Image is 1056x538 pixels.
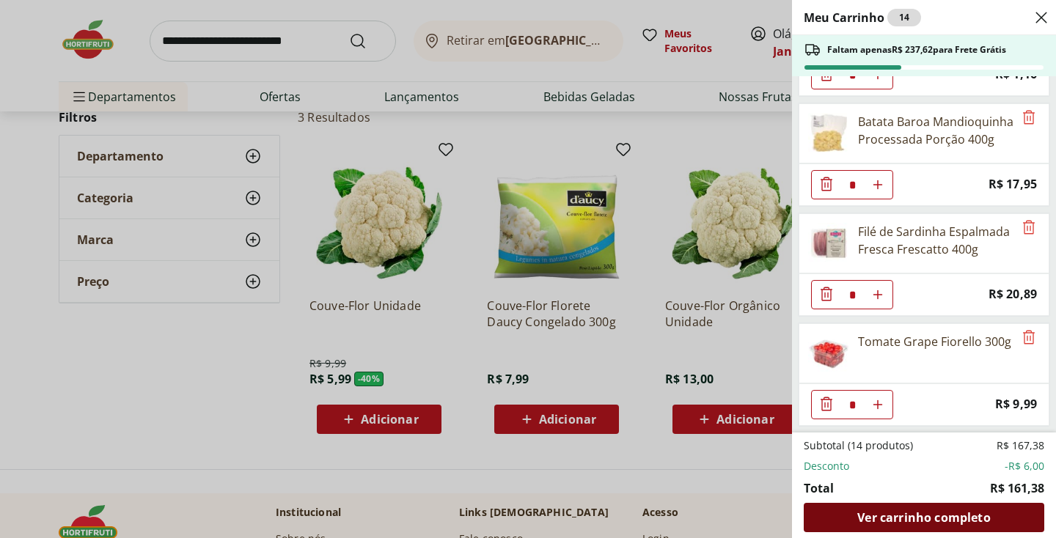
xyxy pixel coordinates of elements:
span: -R$ 6,00 [1005,459,1044,473]
button: Diminuir Quantidade [812,280,841,309]
span: Ver carrinho completo [857,512,990,523]
button: Diminuir Quantidade [812,170,841,199]
span: R$ 17,95 [989,174,1037,194]
span: R$ 20,89 [989,284,1037,304]
button: Remove [1020,109,1038,127]
input: Quantidade Atual [841,391,863,419]
div: Filé de Sardinha Espalmada Fresca Frescatto 400g [858,223,1013,258]
span: R$ 9,99 [995,394,1037,414]
span: R$ 167,38 [997,438,1044,453]
div: 14 [887,9,921,26]
input: Quantidade Atual [841,281,863,309]
span: Faltam apenas R$ 237,62 para Frete Grátis [827,44,1006,56]
span: R$ 161,38 [990,479,1044,497]
span: Total [804,479,834,497]
button: Aumentar Quantidade [863,170,892,199]
a: Ver carrinho completo [804,503,1044,532]
button: Aumentar Quantidade [863,390,892,419]
button: Remove [1020,219,1038,237]
div: Tomate Grape Fiorello 300g [858,333,1011,350]
span: Subtotal (14 produtos) [804,438,913,453]
img: Tomate Grape Fiorello 300g [808,333,849,374]
input: Quantidade Atual [841,171,863,199]
button: Aumentar Quantidade [863,280,892,309]
span: Desconto [804,459,849,473]
img: Principal [808,113,849,154]
div: Batata Baroa Mandioquinha Processada Porção 400g [858,113,1013,148]
button: Remove [1020,329,1038,347]
h2: Meu Carrinho [804,9,921,26]
button: Diminuir Quantidade [812,390,841,419]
